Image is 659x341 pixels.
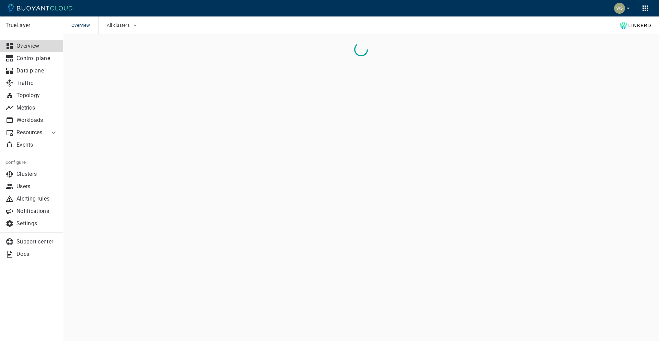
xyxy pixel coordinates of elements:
p: Users [16,183,58,190]
p: Overview [16,43,58,49]
button: All clusters [107,20,139,31]
p: Traffic [16,80,58,87]
h5: Configure [5,160,58,165]
img: Weichung Shaw [614,3,625,14]
p: Workloads [16,117,58,124]
p: Notifications [16,208,58,215]
p: Alerting rules [16,195,58,202]
p: Settings [16,220,58,227]
p: Docs [16,251,58,258]
span: Overview [71,16,98,34]
p: Clusters [16,171,58,178]
p: TrueLayer [5,22,57,29]
span: All clusters [107,23,131,28]
p: Data plane [16,67,58,74]
p: Topology [16,92,58,99]
p: Control plane [16,55,58,62]
p: Events [16,141,58,148]
p: Resources [16,129,44,136]
p: Support center [16,238,58,245]
p: Metrics [16,104,58,111]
